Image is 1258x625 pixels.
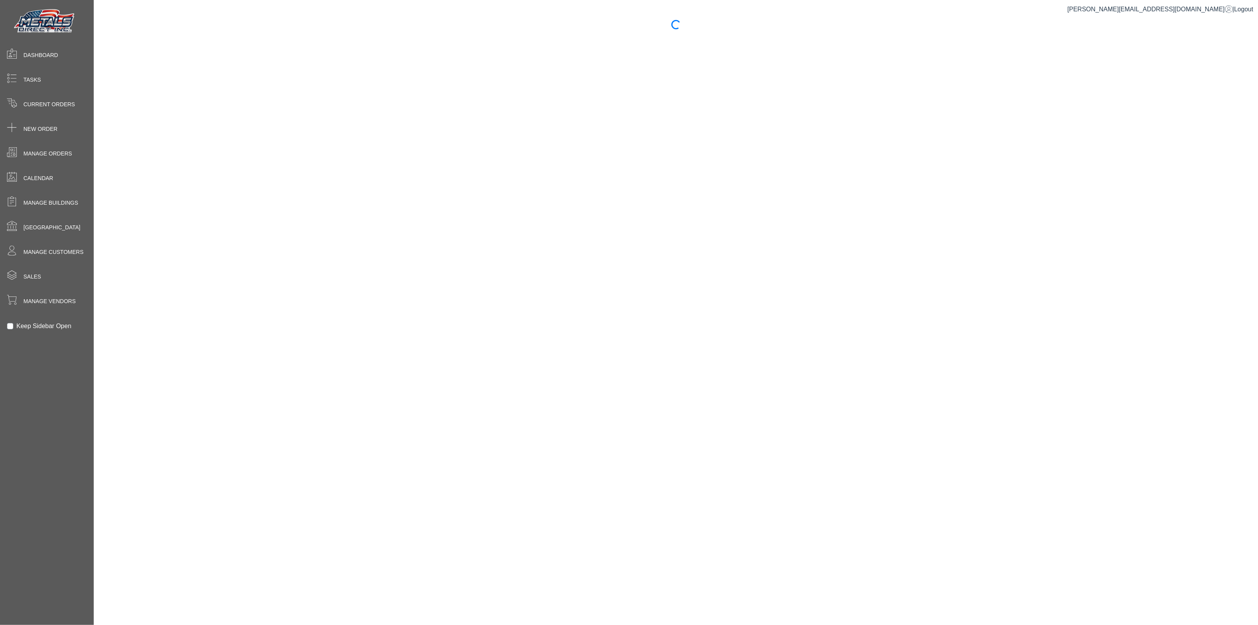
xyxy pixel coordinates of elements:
[23,174,53,182] span: Calendar
[1067,6,1233,12] a: [PERSON_NAME][EMAIL_ADDRESS][DOMAIN_NAME]
[23,51,58,59] span: Dashboard
[23,76,41,84] span: Tasks
[23,125,57,133] span: New Order
[23,199,78,207] span: Manage Buildings
[16,321,71,331] label: Keep Sidebar Open
[23,297,76,305] span: Manage Vendors
[12,7,78,36] img: Metals Direct Inc Logo
[1067,5,1253,14] div: |
[23,150,72,158] span: Manage Orders
[23,223,80,232] span: [GEOGRAPHIC_DATA]
[23,248,84,256] span: Manage Customers
[1234,6,1253,12] span: Logout
[23,273,41,281] span: Sales
[23,100,75,109] span: Current Orders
